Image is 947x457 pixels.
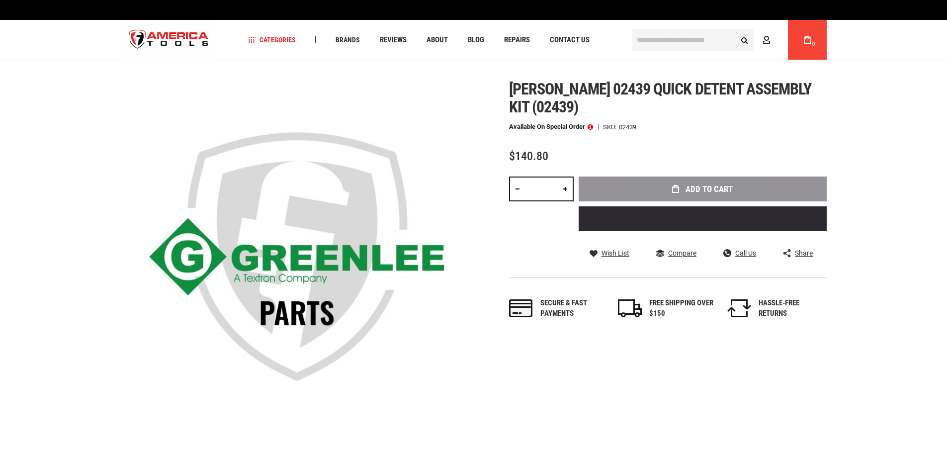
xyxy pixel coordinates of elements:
[331,33,364,47] a: Brands
[540,298,605,319] div: Secure & fast payments
[509,80,812,116] span: [PERSON_NAME] 02439 quick detent assembly kit (02439)
[336,36,360,43] span: Brands
[375,33,411,47] a: Reviews
[735,250,756,257] span: Call Us
[795,250,813,257] span: Share
[727,299,751,317] img: returns
[723,249,756,258] a: Call Us
[427,36,448,44] span: About
[759,298,823,319] div: HASSLE-FREE RETURNS
[121,21,217,59] img: America Tools
[380,36,407,44] span: Reviews
[590,249,629,258] a: Wish List
[422,33,452,47] a: About
[618,299,642,317] img: shipping
[668,250,696,257] span: Compare
[735,30,754,49] button: Search
[603,124,619,130] strong: SKU
[619,124,636,130] div: 02439
[248,36,296,43] span: Categories
[812,41,815,47] span: 0
[504,36,530,44] span: Repairs
[121,21,217,59] a: store logo
[798,20,817,60] a: 0
[509,149,548,163] span: $140.80
[545,33,594,47] a: Contact Us
[244,33,300,47] a: Categories
[509,299,533,317] img: payments
[509,123,593,130] p: Available on Special Order
[656,249,696,258] a: Compare
[602,250,629,257] span: Wish List
[121,80,474,433] img: main product photo
[463,33,489,47] a: Blog
[550,36,590,44] span: Contact Us
[649,298,714,319] div: FREE SHIPPING OVER $150
[468,36,484,44] span: Blog
[500,33,534,47] a: Repairs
